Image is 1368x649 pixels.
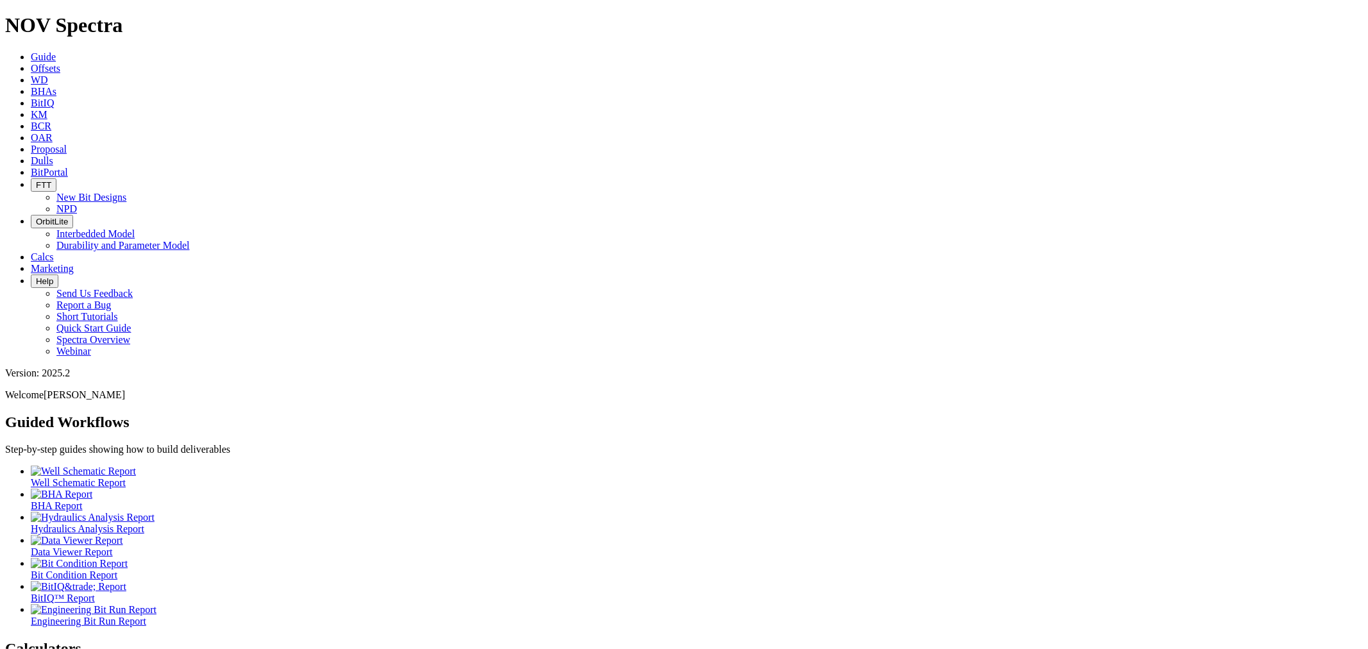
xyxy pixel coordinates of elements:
[31,593,95,603] span: BitIQ™ Report
[31,616,146,627] span: Engineering Bit Run Report
[31,86,56,97] a: BHAs
[31,604,156,616] img: Engineering Bit Run Report
[5,444,1363,455] p: Step-by-step guides showing how to build deliverables
[56,192,126,203] a: New Bit Designs
[31,263,74,274] a: Marketing
[31,535,123,546] img: Data Viewer Report
[31,489,92,500] img: BHA Report
[31,581,1363,603] a: BitIQ&trade; Report BitIQ™ Report
[5,367,1363,379] div: Version: 2025.2
[56,346,91,357] a: Webinar
[36,180,51,190] span: FTT
[31,569,117,580] span: Bit Condition Report
[56,299,111,310] a: Report a Bug
[31,535,1363,557] a: Data Viewer Report Data Viewer Report
[31,155,53,166] a: Dulls
[31,132,53,143] a: OAR
[31,51,56,62] a: Guide
[31,512,155,523] img: Hydraulics Analysis Report
[44,389,125,400] span: [PERSON_NAME]
[31,97,54,108] a: BitIQ
[31,121,51,131] a: BCR
[56,228,135,239] a: Interbedded Model
[31,558,128,569] img: Bit Condition Report
[31,63,60,74] a: Offsets
[56,323,131,333] a: Quick Start Guide
[31,178,56,192] button: FTT
[31,466,1363,488] a: Well Schematic Report Well Schematic Report
[36,217,68,226] span: OrbitLite
[31,144,67,155] a: Proposal
[31,167,68,178] a: BitPortal
[31,489,1363,511] a: BHA Report BHA Report
[31,74,48,85] a: WD
[56,288,133,299] a: Send Us Feedback
[31,546,113,557] span: Data Viewer Report
[5,13,1363,37] h1: NOV Spectra
[31,523,144,534] span: Hydraulics Analysis Report
[31,466,136,477] img: Well Schematic Report
[5,389,1363,401] p: Welcome
[31,215,73,228] button: OrbitLite
[31,500,82,511] span: BHA Report
[31,604,1363,627] a: Engineering Bit Run Report Engineering Bit Run Report
[31,581,126,593] img: BitIQ&trade; Report
[31,274,58,288] button: Help
[31,477,126,488] span: Well Schematic Report
[31,251,54,262] a: Calcs
[56,311,118,322] a: Short Tutorials
[5,414,1363,431] h2: Guided Workflows
[56,203,77,214] a: NPD
[36,276,53,286] span: Help
[31,558,1363,580] a: Bit Condition Report Bit Condition Report
[56,334,130,345] a: Spectra Overview
[31,512,1363,534] a: Hydraulics Analysis Report Hydraulics Analysis Report
[31,109,47,120] a: KM
[56,240,190,251] a: Durability and Parameter Model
